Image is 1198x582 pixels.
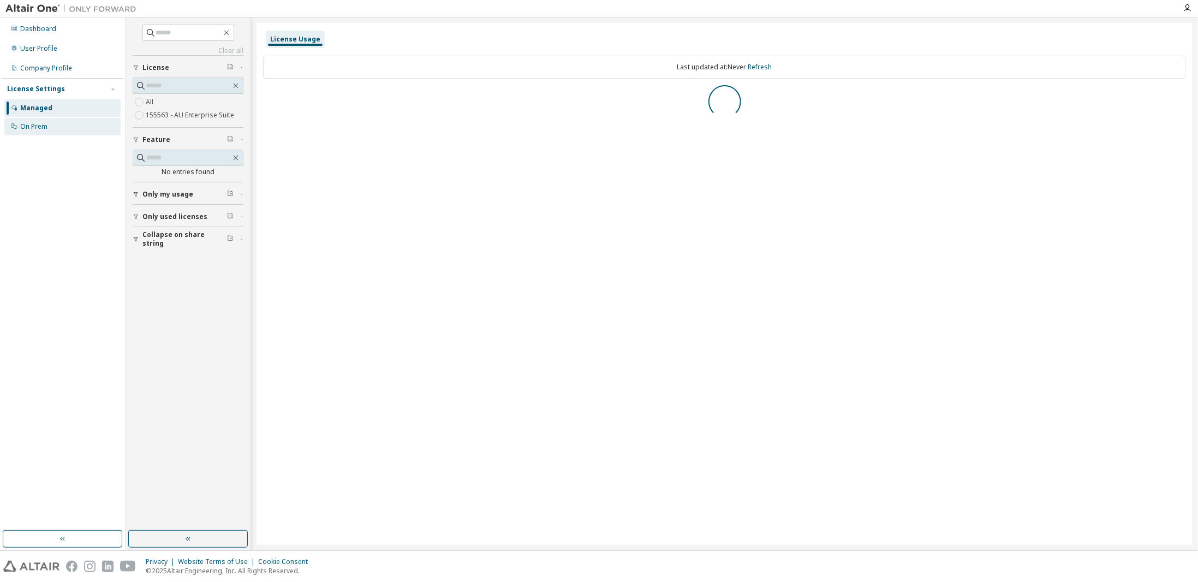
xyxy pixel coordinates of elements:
[146,566,314,575] p: © 2025 Altair Engineering, Inc. All Rights Reserved.
[258,557,314,566] div: Cookie Consent
[227,190,234,199] span: Clear filter
[20,25,56,33] div: Dashboard
[142,190,193,199] span: Only my usage
[20,44,57,53] div: User Profile
[263,56,1186,79] div: Last updated at: Never
[133,182,243,206] button: Only my usage
[142,63,169,72] span: License
[146,109,236,122] label: 155563 - AU Enterprise Suite
[7,85,65,93] div: License Settings
[133,46,243,55] a: Clear all
[270,35,320,44] div: License Usage
[227,135,234,144] span: Clear filter
[178,557,258,566] div: Website Terms of Use
[227,63,234,72] span: Clear filter
[146,96,156,109] label: All
[142,135,170,144] span: Feature
[20,64,72,73] div: Company Profile
[146,557,178,566] div: Privacy
[102,561,114,572] img: linkedin.svg
[133,128,243,152] button: Feature
[133,227,243,251] button: Collapse on share string
[142,230,227,248] span: Collapse on share string
[66,561,78,572] img: facebook.svg
[133,56,243,80] button: License
[133,205,243,229] button: Only used licenses
[20,122,47,131] div: On Prem
[133,168,243,176] div: No entries found
[20,104,52,112] div: Managed
[142,212,207,221] span: Only used licenses
[120,561,136,572] img: youtube.svg
[227,212,234,221] span: Clear filter
[748,62,772,72] a: Refresh
[3,561,59,572] img: altair_logo.svg
[84,561,96,572] img: instagram.svg
[5,3,142,14] img: Altair One
[227,235,234,244] span: Clear filter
